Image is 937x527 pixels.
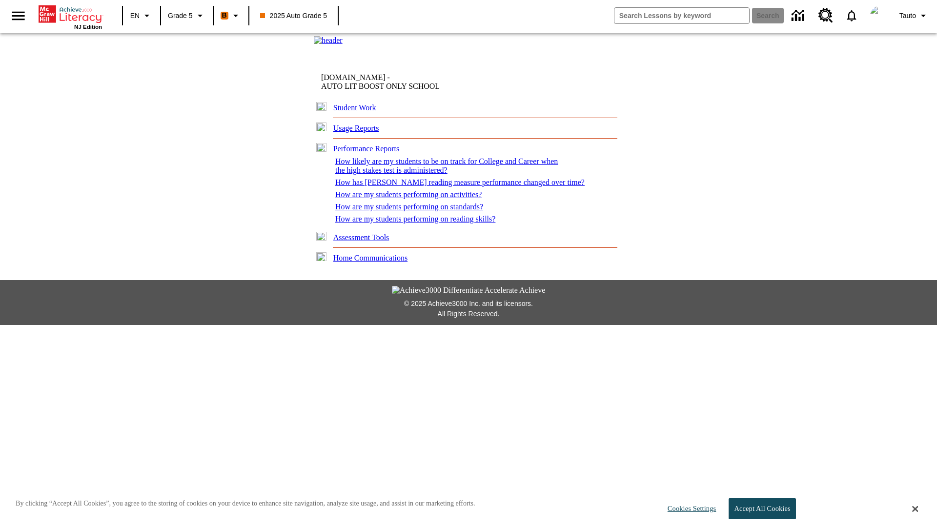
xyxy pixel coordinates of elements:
[335,203,483,211] a: How are my students performing on standards?
[164,7,210,24] button: Grade: Grade 5, Select a grade
[870,6,890,25] img: avatar image
[316,252,326,261] img: plus.gif
[786,2,813,29] a: Data Center
[333,124,379,132] a: Usage Reports
[316,122,326,131] img: plus.gif
[614,8,749,23] input: search field
[321,82,440,90] nobr: AUTO LIT BOOST ONLY SCHOOL
[333,103,376,112] a: Student Work
[333,233,389,242] a: Assessment Tools
[222,9,227,21] span: B
[16,499,475,508] p: By clicking “Accept All Cookies”, you agree to the storing of cookies on your device to enhance s...
[335,190,482,199] a: How are my students performing on activities?
[333,144,400,153] a: Performance Reports
[316,232,326,241] img: plus.gif
[864,3,896,28] button: Select a new avatar
[659,499,720,519] button: Cookies Settings
[392,286,546,295] img: Achieve3000 Differentiate Accelerate Achieve
[74,24,102,30] span: NJ Edition
[314,36,343,45] img: header
[335,215,495,223] a: How are my students performing on reading skills?
[335,178,585,186] a: How has [PERSON_NAME] reading measure performance changed over time?
[321,73,501,91] td: [DOMAIN_NAME] -
[126,7,157,24] button: Language: EN, Select a language
[839,3,864,28] a: Notifications
[217,7,245,24] button: Boost Class color is orange. Change class color
[896,7,933,24] button: Profile/Settings
[899,11,916,21] span: Tauto
[335,157,558,174] a: How likely are my students to be on track for College and Career when the high stakes test is adm...
[39,3,102,30] div: Home
[729,498,795,519] button: Accept All Cookies
[912,505,918,513] button: Close
[4,1,33,30] button: Open side menu
[813,2,839,29] a: Resource Center, Will open in new tab
[316,102,326,111] img: plus.gif
[260,11,327,21] span: 2025 Auto Grade 5
[168,11,193,21] span: Grade 5
[130,11,140,21] span: EN
[316,143,326,152] img: minus.gif
[333,254,407,262] a: Home Communications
